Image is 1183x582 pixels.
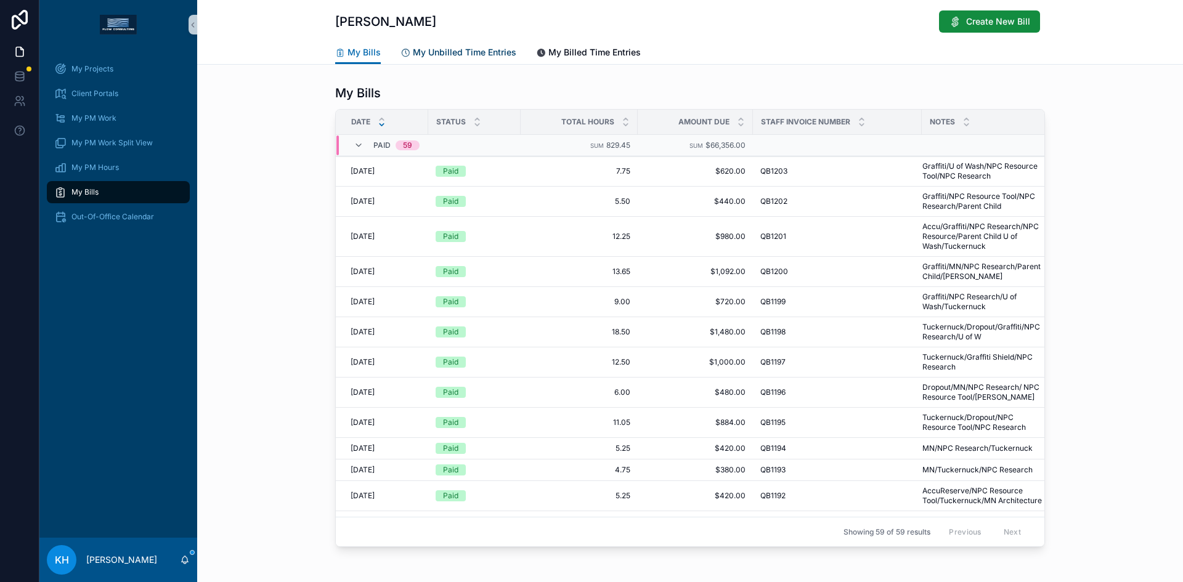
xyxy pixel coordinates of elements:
[922,413,1046,432] a: Tuckernuck/Dropout/NPC Resource Tool/NPC Research
[71,187,99,197] span: My Bills
[761,117,850,127] span: Staff Invoice Number
[443,357,458,368] div: Paid
[351,387,375,397] span: [DATE]
[760,465,786,475] span: QB1193
[47,181,190,203] a: My Bills
[528,166,630,176] a: 7.75
[922,465,1046,475] a: MN/Tuckernuck/NPC Research
[443,266,458,277] div: Paid
[760,357,786,367] span: QB1197
[528,418,630,427] span: 11.05
[645,166,746,176] a: $620.00
[71,138,153,148] span: My PM Work Split View
[351,166,375,176] span: [DATE]
[922,222,1046,251] a: Accu/Graffiti/NPC Research/NPC Resource/Parent Child U of Wash/Tuckernuck
[645,418,746,427] span: $884.00
[645,232,746,241] span: $980.00
[528,465,630,475] a: 4.75
[351,232,421,241] a: [DATE]
[436,490,513,501] a: Paid
[760,267,788,277] span: QB1200
[351,357,375,367] span: [DATE]
[760,267,914,277] a: QB1200
[443,166,458,177] div: Paid
[528,357,630,367] span: 12.50
[561,117,614,127] span: Total Hours
[760,491,914,501] a: QB1192
[39,49,197,244] div: scrollable content
[760,166,914,176] a: QB1203
[351,267,421,277] a: [DATE]
[351,267,375,277] span: [DATE]
[335,84,381,102] h1: My Bills
[436,417,513,428] a: Paid
[760,491,786,501] span: QB1192
[760,387,914,397] a: QB1196
[760,418,786,427] span: QB1195
[548,46,641,59] span: My Billed Time Entries
[645,327,746,337] a: $1,480.00
[436,443,513,454] a: Paid
[528,443,630,453] span: 5.25
[760,196,914,206] a: QB1202
[436,231,513,242] a: Paid
[528,327,630,337] a: 18.50
[47,58,190,80] a: My Projects
[645,357,746,367] span: $1,000.00
[351,491,421,501] a: [DATE]
[760,327,914,337] a: QB1198
[760,465,914,475] a: QB1193
[922,443,1046,453] a: MN/NPC Research/Tuckernuck
[705,140,746,150] span: $66,356.00
[348,46,381,59] span: My Bills
[403,140,412,150] div: 59
[922,443,1033,453] span: MN/NPC Research/Tuckernuck
[760,327,786,337] span: QB1198
[443,196,458,207] div: Paid
[528,196,630,206] a: 5.50
[335,13,436,30] h1: [PERSON_NAME]
[436,266,513,277] a: Paid
[645,465,746,475] a: $380.00
[71,212,154,222] span: Out-Of-Office Calendar
[645,491,746,501] a: $420.00
[443,443,458,454] div: Paid
[760,297,914,307] a: QB1199
[645,297,746,307] a: $720.00
[939,10,1040,33] button: Create New Bill
[645,443,746,453] a: $420.00
[922,352,1046,372] a: Tuckernuck/Graffiti Shield/NPC Research
[443,296,458,307] div: Paid
[760,443,786,453] span: QB1194
[922,292,1046,312] span: Graffiti/NPC Research/U of Wash/Tuckernuck
[528,232,630,241] span: 12.25
[351,327,375,337] span: [DATE]
[351,357,421,367] a: [DATE]
[400,41,516,66] a: My Unbilled Time Entries
[760,443,914,453] a: QB1194
[443,490,458,501] div: Paid
[86,554,157,566] p: [PERSON_NAME]
[528,297,630,307] span: 9.00
[922,322,1046,342] a: Tuckernuck/Dropout/Graffiti/NPC Research/U of W
[335,41,381,65] a: My Bills
[922,382,1046,402] a: Dropout/MN/NPC Research/ NPC Resource Tool/[PERSON_NAME]
[760,418,914,427] a: QB1195
[760,297,786,307] span: QB1199
[351,327,421,337] a: [DATE]
[760,232,786,241] span: QB1201
[436,166,513,177] a: Paid
[351,297,375,307] span: [DATE]
[760,232,914,241] a: QB1201
[922,192,1046,211] a: Graffiti/NPC Resource Tool/NPC Research/Parent Child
